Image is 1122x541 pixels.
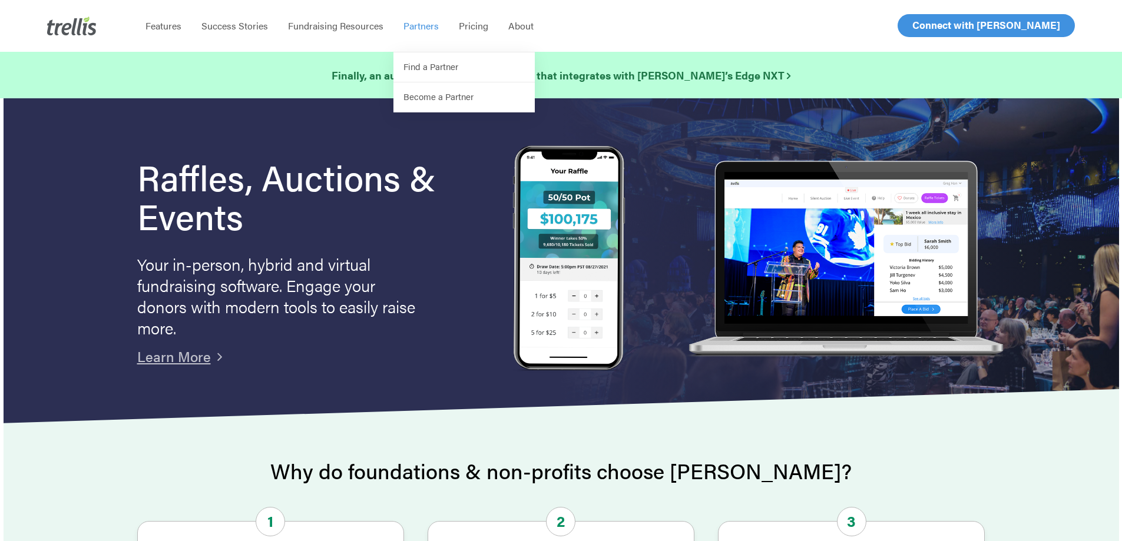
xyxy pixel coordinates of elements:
img: Trellis Raffles, Auctions and Event Fundraising [513,145,625,373]
h2: Why do foundations & non-profits choose [PERSON_NAME]? [137,459,985,483]
a: Finally, an auction and ticketing platform that integrates with [PERSON_NAME]’s Edge NXT [332,67,790,84]
span: 1 [256,507,285,536]
a: Connect with [PERSON_NAME] [898,14,1075,37]
span: Find a Partner [403,60,458,72]
a: About [498,20,544,32]
span: Connect with [PERSON_NAME] [912,18,1060,32]
a: Find a Partner [393,52,535,82]
span: About [508,19,534,32]
a: Learn More [137,346,211,366]
h1: Raffles, Auctions & Events [137,157,468,235]
a: Become a Partner [393,82,535,112]
span: Success Stories [201,19,268,32]
span: Features [145,19,181,32]
span: Become a Partner [403,90,474,102]
img: rafflelaptop_mac_optim.png [682,161,1008,358]
a: Fundraising Resources [278,20,393,32]
span: Pricing [459,19,488,32]
a: Partners [393,20,449,32]
a: Features [135,20,191,32]
a: Success Stories [191,20,278,32]
span: 3 [837,507,866,536]
span: Partners [403,19,439,32]
img: Trellis [47,16,97,35]
p: Your in-person, hybrid and virtual fundraising software. Engage your donors with modern tools to ... [137,253,420,338]
strong: Finally, an auction and ticketing platform that integrates with [PERSON_NAME]’s Edge NXT [332,68,790,82]
span: Fundraising Resources [288,19,383,32]
span: 2 [546,507,575,536]
a: Pricing [449,20,498,32]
